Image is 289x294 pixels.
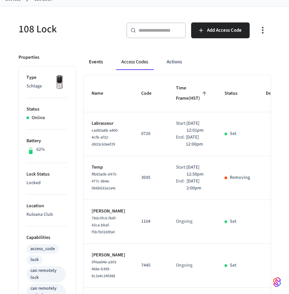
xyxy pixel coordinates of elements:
[230,262,236,269] p: Set
[230,130,236,137] p: Set
[26,138,68,145] p: Battery
[36,146,45,153] p: 62%
[176,134,186,148] div: End:
[186,164,209,178] p: [DATE] 12:58pm
[141,262,160,269] p: 7445
[176,164,186,178] div: Start:
[176,178,186,192] div: End:
[186,120,209,134] p: [DATE] 12:01pm
[191,22,250,38] button: Add Access Code
[51,74,68,91] img: Yale Assure Touchscreen Wifi Smart Lock, Satin Nickel, Front
[230,174,250,181] p: Removing
[92,208,125,215] p: [PERSON_NAME]
[92,172,117,191] span: ffb65a0b-d475-477c-964e-0b6b631e1a4c
[26,74,68,81] p: Type
[273,277,281,287] img: SeamLogoGradient.69752ec5.svg
[26,203,68,210] p: Location
[266,88,288,99] span: Details
[92,259,117,279] span: 0f4aa94e-a303-468e-b399-6c2a4c24fd88
[19,54,39,61] p: Properties
[84,54,271,70] div: ant example
[19,22,118,36] h5: 108 Lock
[186,178,209,192] p: [DATE] 2:00pm
[32,114,45,121] p: Online
[92,128,119,147] span: cad65a8b-a400-4cfb-af32-d823c63eef29
[168,200,217,244] td: Ongoing
[141,174,160,181] p: 3695
[30,256,39,263] div: lock
[92,120,125,127] p: Labrasseur
[26,83,68,90] p: Schlage
[26,171,68,178] p: Lock Status
[161,54,187,70] button: Actions
[186,134,208,148] p: [DATE] 12:00pm
[26,106,68,113] p: Status
[84,54,108,70] button: Events
[141,130,160,137] p: 0726
[92,215,117,235] span: 79dc0fc6-fb6f-42ca-bbaf-f5b7b0169fa0
[92,164,125,171] p: Temp
[225,88,246,99] span: Status
[141,88,160,99] span: Code
[26,211,68,218] p: Kuleana Club
[176,120,186,134] div: Start:
[168,244,217,288] td: Ongoing
[230,218,236,225] p: Set
[141,218,160,225] p: 1104
[30,245,55,252] div: access_code
[207,26,242,35] span: Add Access Code
[176,83,209,104] span: Time Frame(HST)
[116,54,153,70] button: Access Codes
[92,252,125,259] p: [PERSON_NAME]
[30,267,62,281] div: can remotely lock
[26,180,68,186] p: Locked
[92,88,112,99] span: Name
[26,234,68,241] p: Capabilities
